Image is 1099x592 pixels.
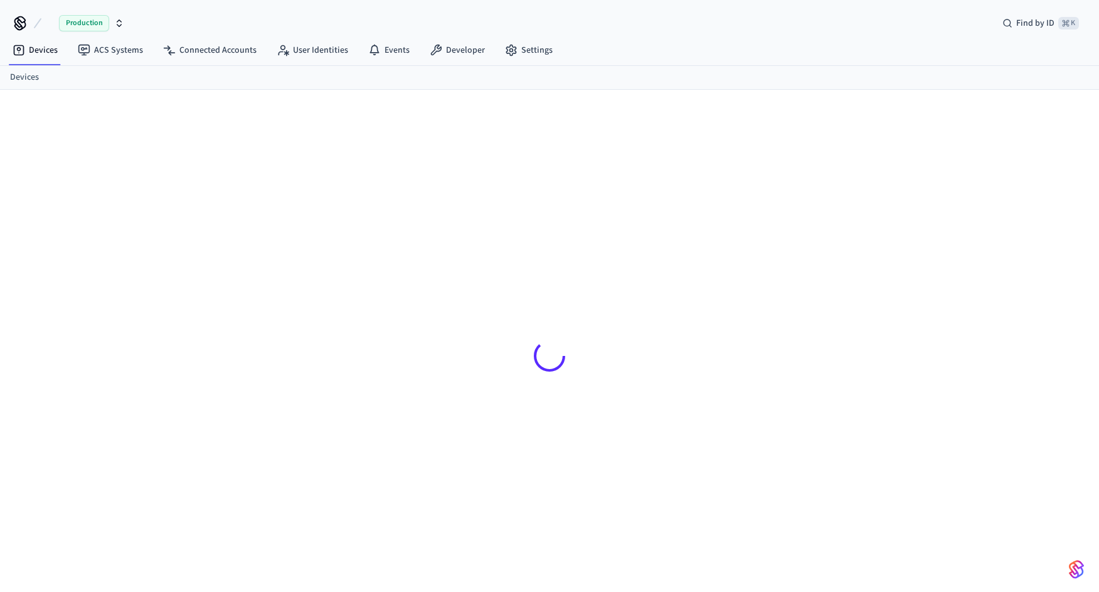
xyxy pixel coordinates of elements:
[358,39,420,62] a: Events
[1058,17,1079,30] span: ⌘ K
[267,39,358,62] a: User Identities
[10,71,39,84] a: Devices
[59,15,109,31] span: Production
[495,39,563,62] a: Settings
[1016,17,1054,30] span: Find by ID
[68,39,153,62] a: ACS Systems
[3,39,68,62] a: Devices
[420,39,495,62] a: Developer
[1069,559,1084,579] img: SeamLogoGradient.69752ec5.svg
[992,12,1089,35] div: Find by ID⌘ K
[153,39,267,62] a: Connected Accounts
